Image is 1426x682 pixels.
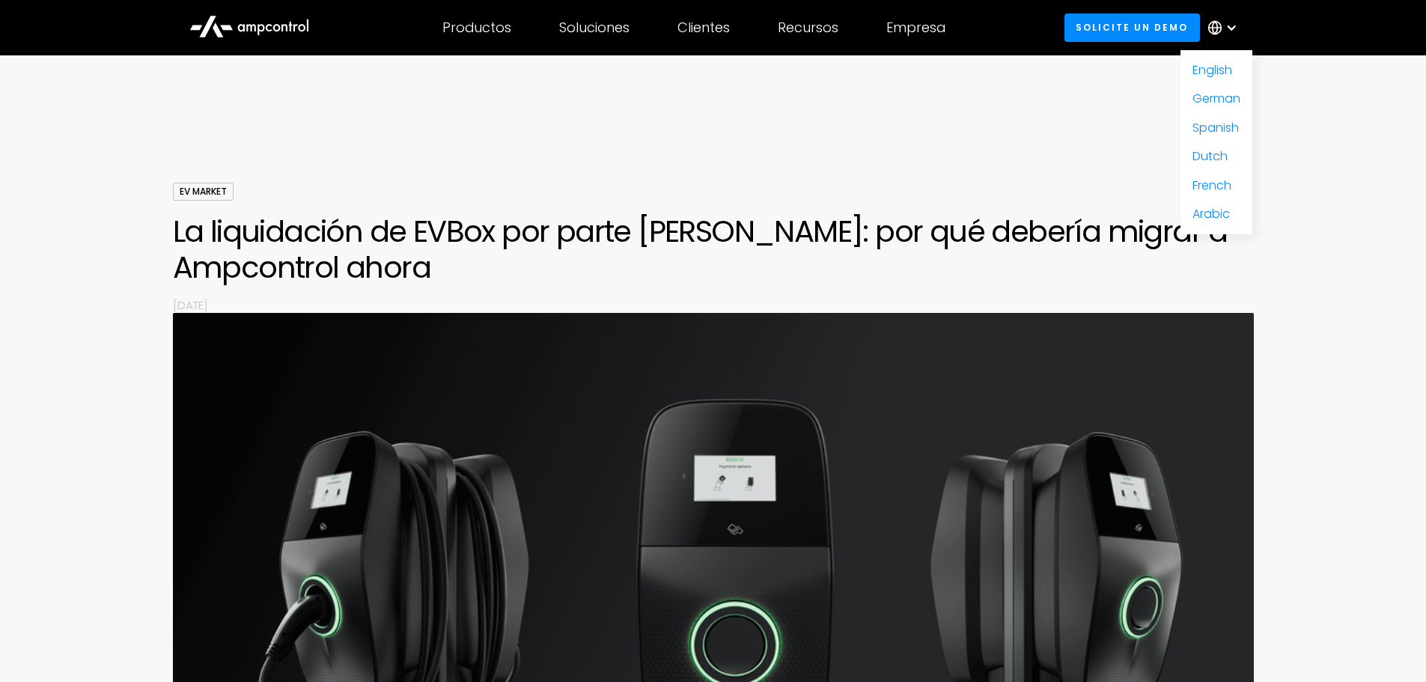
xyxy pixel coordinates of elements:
a: German [1192,90,1240,107]
div: Clientes [677,19,730,36]
div: EV Market [173,183,234,201]
div: Productos [442,19,511,36]
a: English [1192,61,1232,79]
div: Soluciones [559,19,630,36]
a: Spanish [1192,119,1239,136]
div: Empresa [886,19,945,36]
a: French [1192,177,1231,194]
div: Recursos [778,19,838,36]
h1: La liquidación de EVBox por parte [PERSON_NAME]: por qué debería migrar a Ampcontrol ahora [173,213,1254,285]
a: Dutch [1192,147,1228,165]
a: Solicite un demo [1064,13,1200,41]
p: [DATE] [173,297,1254,313]
a: Arabic [1192,205,1230,222]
